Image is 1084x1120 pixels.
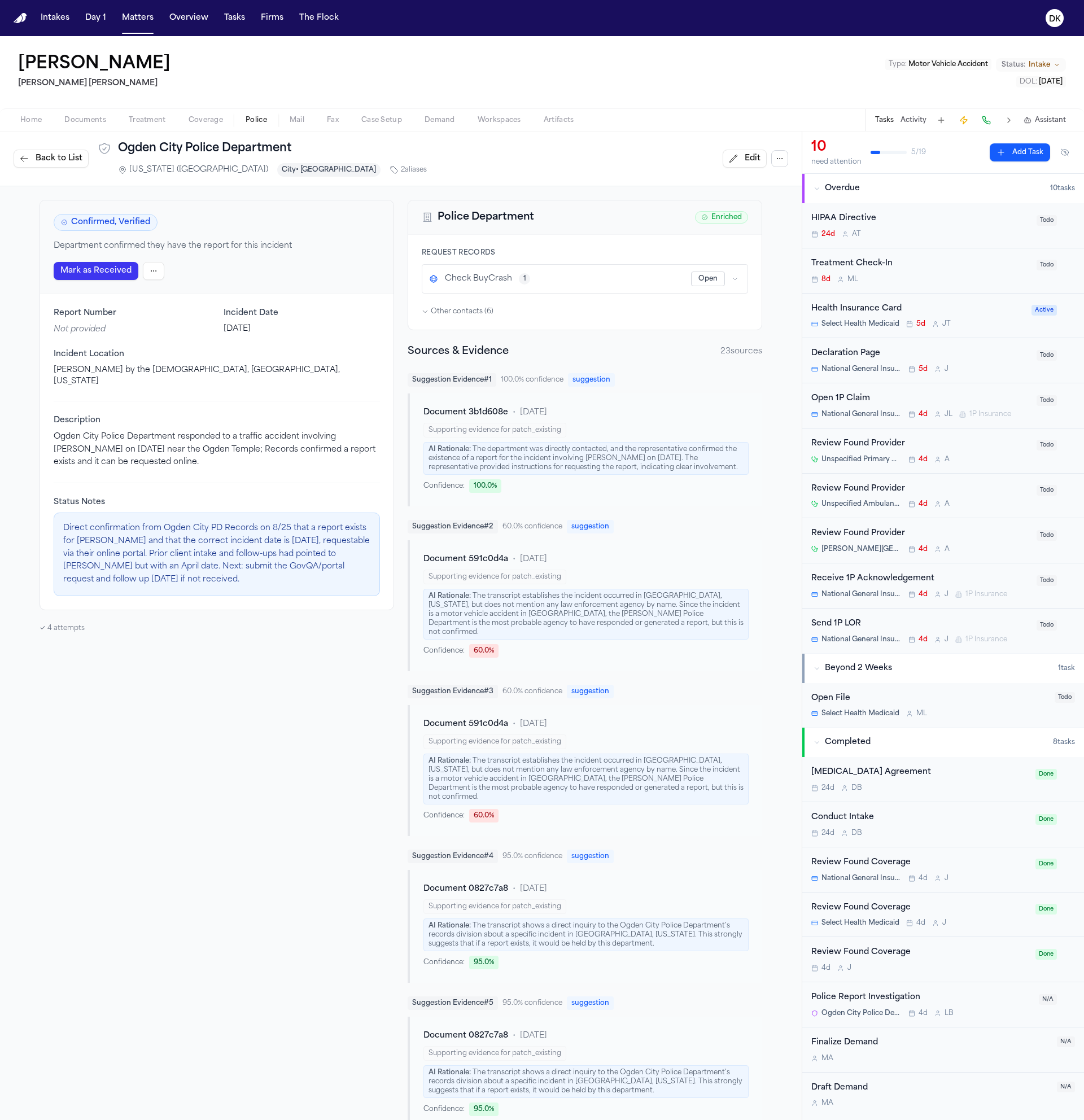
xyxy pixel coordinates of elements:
span: Done [1035,859,1057,869]
div: Supporting evidence for patch_existing [423,1046,566,1061]
span: Enriched [695,211,748,224]
button: Tasks [220,8,250,28]
span: [PERSON_NAME][GEOGRAPHIC_DATA] [821,545,902,554]
div: Open task: Draft Demand [802,1073,1084,1117]
span: Description [54,415,380,426]
span: Confirmed, Verified [54,214,158,231]
div: Open task: Police Report Investigation [802,982,1084,1027]
span: Done [1035,904,1057,915]
span: 4d [919,1009,928,1018]
button: Hide completed tasks (⌘⇧H) [1055,143,1075,161]
span: AI Rationale: [429,758,471,764]
span: AI Rationale: [429,593,471,600]
div: Treatment Check-In [811,257,1030,270]
span: • [513,554,515,565]
img: Finch Logo [14,13,27,24]
div: Open 1P Claim [811,392,1030,405]
span: J [942,918,946,928]
span: 4d [919,455,928,464]
span: • [513,719,515,730]
div: Open task: Review Found Coverage [802,847,1084,893]
span: [DATE] [520,883,547,895]
span: suggestion [567,520,614,533]
div: The transcript shows a direct inquiry to the Ogden City Police Department's records division abou... [423,1065,749,1098]
span: J L [945,410,952,419]
span: Police [246,116,267,125]
div: Review Found Provider [811,438,1030,450]
button: Day 1 [81,8,111,28]
span: Incident Date [224,308,380,319]
div: Open task: Review Found Coverage [802,937,1084,982]
button: Matters [117,8,158,28]
button: Assistant [1024,116,1066,125]
button: Overdue10tasks [802,174,1084,203]
span: Confidence: [423,646,465,655]
span: Home [20,116,42,125]
div: 100.0 % [469,479,501,493]
span: [DATE] [1039,78,1063,85]
span: Select Health Medicaid [821,918,899,928]
div: Open task: Review Found Provider [802,428,1084,474]
div: Review Found Coverage [811,856,1029,869]
div: The transcript shows a direct inquiry to the Ogden City Police Department's records division abou... [423,918,749,951]
span: L B [945,1009,954,1018]
button: The Flock [295,8,343,28]
button: Change status from Intake [996,58,1066,72]
span: A [945,500,950,509]
div: [MEDICAL_DATA] Agreement [811,766,1029,779]
button: Edit DOL: 2025-04-15 [1016,76,1066,88]
span: Select Health Medicaid [821,320,899,329]
span: Document 3b1d608e [423,407,508,418]
span: [DATE] [520,407,547,418]
span: • [513,1030,515,1042]
span: D B [851,784,862,793]
div: Review Found Provider [811,527,1030,540]
p: Direct confirmation from Ogden City PD Records on 8/25 that a report exists for [PERSON_NAME] and... [63,522,370,587]
span: Workspaces [478,116,521,125]
span: N/A [1057,1036,1075,1047]
div: Supporting evidence for patch_existing [423,734,566,749]
span: Treatment [129,116,166,125]
span: Todo [1037,440,1057,450]
span: Document 0827c7a8 [423,883,508,895]
span: Other contacts ( 6 ) [431,307,493,316]
button: Open [691,272,725,286]
span: Demand [425,116,455,125]
div: 95.0 % [469,1102,499,1116]
span: M L [916,709,927,718]
span: D B [851,829,862,838]
span: suggestion [567,850,614,863]
span: M L [847,275,858,284]
a: Overview [165,8,213,28]
span: Suggestion Evidence # 4 [408,850,498,863]
div: Open task: Retainer Agreement [802,757,1084,802]
span: J [945,635,948,644]
button: Intakes [36,8,74,28]
span: J [945,590,948,599]
button: Beyond 2 Weeks1task [802,654,1084,683]
span: Done [1035,814,1057,825]
span: 4d [821,964,831,973]
span: Active [1031,305,1057,316]
span: 5d [916,320,925,329]
div: Finalize Demand [811,1036,1050,1049]
span: • [513,883,515,895]
span: 2 alias es [401,165,427,174]
span: 24d [821,784,834,793]
div: Review Found Coverage [811,946,1029,959]
div: Conduct Intake [811,811,1029,824]
span: Incident Location [54,349,380,360]
span: Document 591c0d4a [423,719,508,730]
span: 5d [919,365,928,374]
button: View 1 source [519,273,530,285]
span: Unspecified Ambulance Service in [GEOGRAPHIC_DATA], [US_STATE] [821,500,902,509]
div: Open task: Finalize Demand [802,1027,1084,1073]
span: 4d [916,918,925,928]
span: Confidence: [423,1105,465,1114]
span: Todo [1055,692,1075,703]
p: [DATE] [224,323,380,335]
span: 1P Insurance [965,635,1007,644]
span: Beyond 2 Weeks [825,663,892,674]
